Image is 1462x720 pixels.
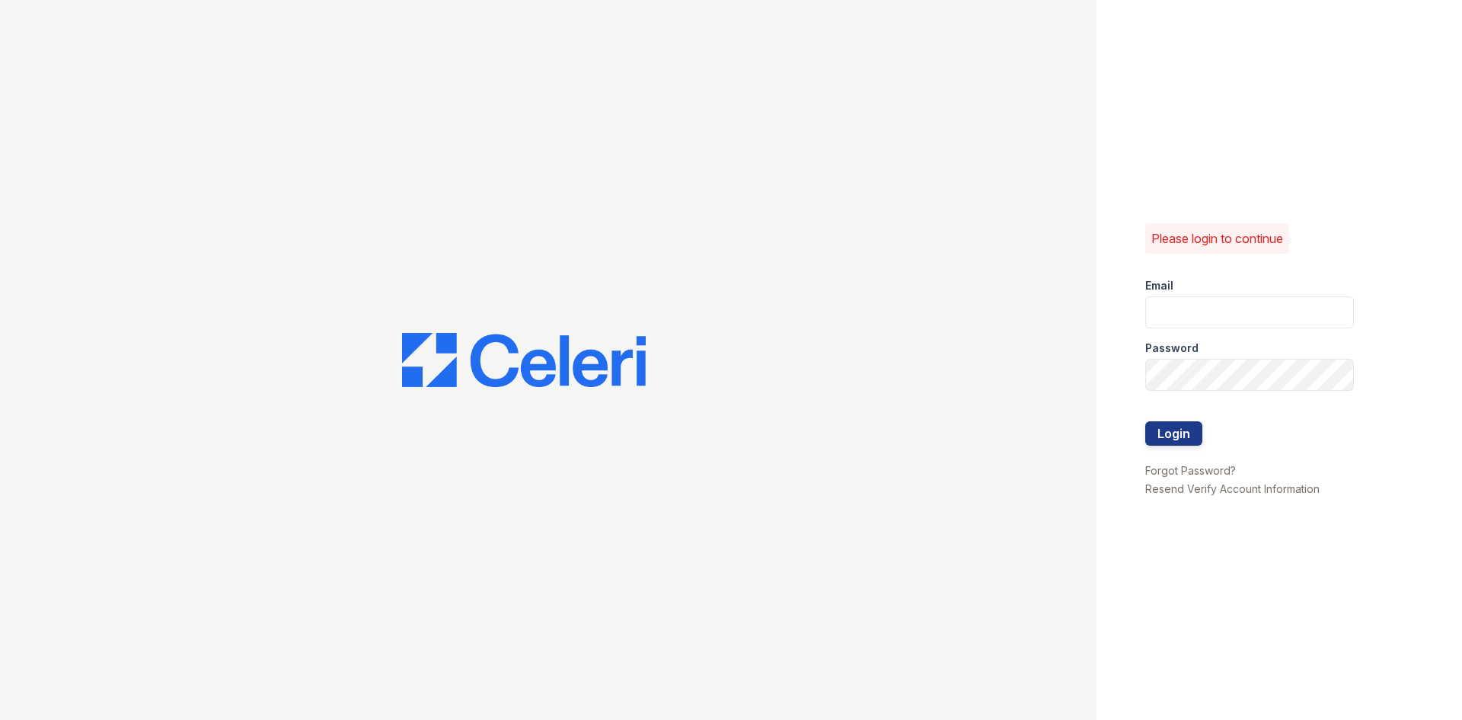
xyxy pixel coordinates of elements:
button: Login [1145,421,1202,446]
p: Please login to continue [1151,229,1283,248]
a: Resend Verify Account Information [1145,482,1320,495]
label: Email [1145,278,1173,293]
img: CE_Logo_Blue-a8612792a0a2168367f1c8372b55b34899dd931a85d93a1a3d3e32e68fde9ad4.png [402,333,646,388]
a: Forgot Password? [1145,464,1236,477]
label: Password [1145,341,1199,356]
